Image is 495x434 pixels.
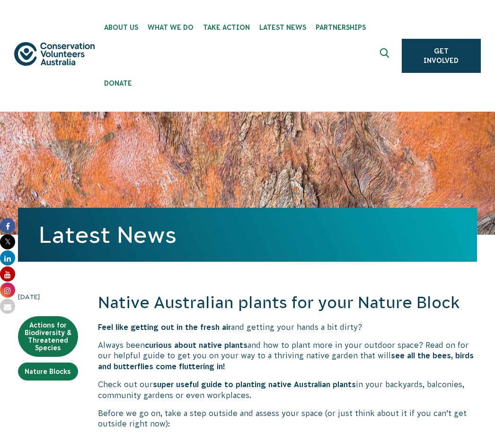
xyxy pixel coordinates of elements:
p: Check out our in your backyards, balconies, community gardens or even workplaces. [98,379,477,400]
span: Expand search box [380,48,391,63]
p: and getting your hands a bit dirty? [98,322,477,332]
span: Latest News [259,24,306,31]
a: Get Involved [402,39,481,73]
span: Donate [104,80,132,87]
button: Expand search box Close search box [374,44,397,67]
h2: Native Australian plants for your Nature Block [98,292,477,314]
span: What We Do [148,24,194,31]
span: Take Action [203,24,250,31]
a: Nature Blocks [18,363,78,381]
span: Partnerships [316,24,366,31]
a: Latest News [39,222,177,248]
img: logo.svg [14,42,95,66]
strong: super useful guide to planting native Australian plants [153,380,356,389]
p: Always been and how to plant more in your outdoor space? Read on for our helpful guide to get you... [98,340,477,372]
a: Actions for Biodiversity & Threatened Species [18,316,78,357]
strong: curious about native plants [145,341,247,349]
strong: Feel like getting out in the fresh air [98,323,231,331]
time: [DATE] [18,292,78,302]
p: Before we go on, take a step outside and assess your space (or just think about it if you can’t g... [98,408,477,429]
strong: see all the bees, birds and butterflies come fluttering in! [98,351,474,370]
span: About Us [104,24,138,31]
